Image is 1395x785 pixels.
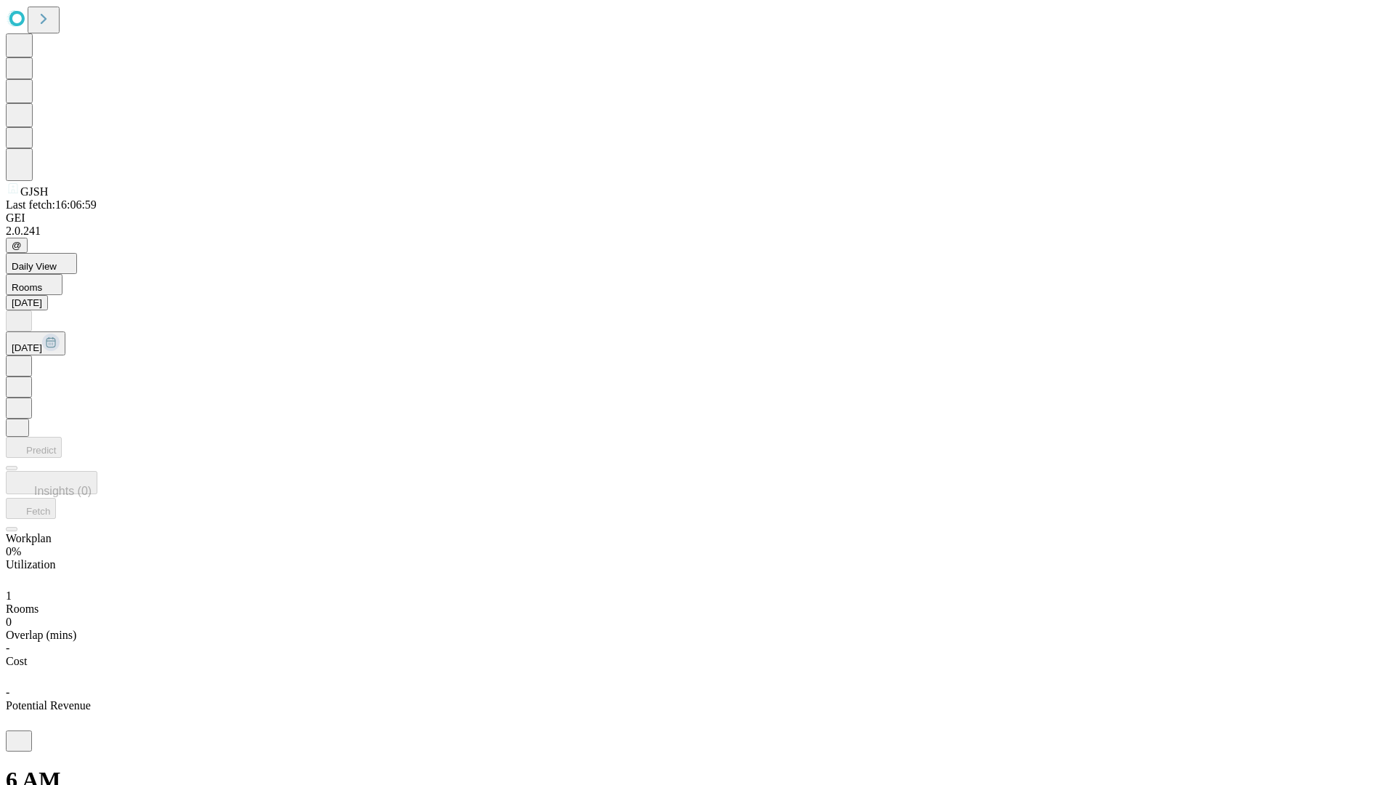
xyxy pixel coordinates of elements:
button: [DATE] [6,295,48,310]
span: Rooms [12,282,42,293]
button: Predict [6,437,62,458]
span: 1 [6,589,12,602]
span: - [6,686,9,699]
div: 2.0.241 [6,225,1389,238]
span: 0 [6,616,12,628]
button: [DATE] [6,331,65,355]
span: Daily View [12,261,57,272]
div: GEI [6,212,1389,225]
button: Rooms [6,274,62,295]
span: @ [12,240,22,251]
span: [DATE] [12,342,42,353]
button: Insights (0) [6,471,97,494]
span: Insights (0) [34,485,92,497]
button: Fetch [6,498,56,519]
span: Rooms [6,603,39,615]
span: Cost [6,655,27,667]
span: GJSH [20,185,48,198]
span: 0% [6,545,21,557]
span: Utilization [6,558,55,571]
button: Daily View [6,253,77,274]
span: Overlap (mins) [6,629,76,641]
button: @ [6,238,28,253]
span: - [6,642,9,654]
span: Workplan [6,532,52,544]
span: Potential Revenue [6,699,91,712]
span: Last fetch: 16:06:59 [6,198,97,211]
